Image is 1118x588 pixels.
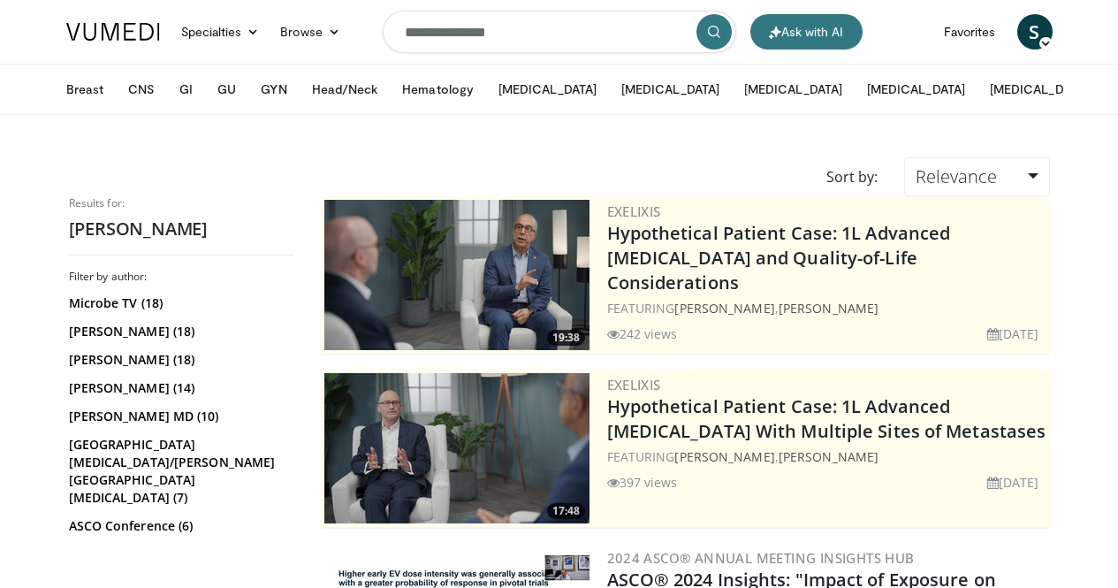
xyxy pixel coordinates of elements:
[66,23,160,41] img: VuMedi Logo
[488,72,607,107] button: [MEDICAL_DATA]
[383,11,736,53] input: Search topics, interventions
[118,72,165,107] button: CNS
[916,164,997,188] span: Relevance
[607,299,1046,317] div: FEATURING ,
[987,473,1039,492] li: [DATE]
[933,14,1007,50] a: Favorites
[69,270,294,284] h3: Filter by author:
[674,448,774,465] a: [PERSON_NAME]
[324,373,589,523] img: 84b4300d-85e9-460f-b732-bf58958c3fce.png.300x170_q85_crop-smart_upscale.png
[169,72,203,107] button: GI
[69,351,290,369] a: [PERSON_NAME] (18)
[607,447,1046,466] div: FEATURING ,
[1017,14,1053,50] a: S
[734,72,853,107] button: [MEDICAL_DATA]
[779,300,878,317] a: [PERSON_NAME]
[904,157,1049,196] a: Relevance
[69,294,290,312] a: Microbe TV (18)
[547,503,585,519] span: 17:48
[324,200,589,350] img: 7f860e55-decd-49ee-8c5f-da08edcb9540.png.300x170_q85_crop-smart_upscale.png
[301,72,389,107] button: Head/Neck
[69,196,294,210] p: Results for:
[270,14,351,50] a: Browse
[987,325,1039,343] li: [DATE]
[813,157,891,196] div: Sort by:
[207,72,247,107] button: GU
[607,549,915,567] a: 2024 ASCO® Annual Meeting Insights Hub
[611,72,730,107] button: [MEDICAL_DATA]
[69,408,290,425] a: [PERSON_NAME] MD (10)
[324,200,589,350] a: 19:38
[856,72,976,107] button: [MEDICAL_DATA]
[69,323,290,340] a: [PERSON_NAME] (18)
[674,300,774,317] a: [PERSON_NAME]
[250,72,297,107] button: GYN
[547,330,585,346] span: 19:38
[392,72,484,107] button: Hematology
[607,376,661,393] a: Exelixis
[69,379,290,397] a: [PERSON_NAME] (14)
[69,517,290,535] a: ASCO Conference (6)
[607,202,661,220] a: Exelixis
[779,448,878,465] a: [PERSON_NAME]
[324,373,589,523] a: 17:48
[69,218,294,241] h2: [PERSON_NAME]
[171,14,270,50] a: Specialties
[750,14,863,50] button: Ask with AI
[607,221,951,294] a: Hypothetical Patient Case: 1L Advanced [MEDICAL_DATA] and Quality-of-Life Considerations
[607,473,678,492] li: 397 views
[69,436,290,507] a: [GEOGRAPHIC_DATA][MEDICAL_DATA]/[PERSON_NAME][GEOGRAPHIC_DATA][MEDICAL_DATA] (7)
[979,72,1099,107] button: [MEDICAL_DATA]
[607,325,678,343] li: 242 views
[56,72,114,107] button: Breast
[607,394,1046,443] a: Hypothetical Patient Case: 1L Advanced [MEDICAL_DATA] With Multiple Sites of Metastases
